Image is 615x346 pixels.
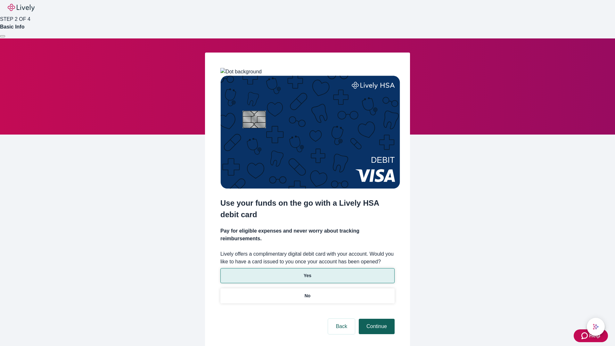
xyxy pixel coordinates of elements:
button: Yes [220,268,395,283]
button: No [220,288,395,303]
p: No [305,292,311,299]
button: Zendesk support iconHelp [574,329,608,342]
label: Lively offers a complimentary digital debit card with your account. Would you like to have a card... [220,250,395,266]
button: Back [328,319,355,334]
h2: Use your funds on the go with a Lively HSA debit card [220,197,395,220]
p: Yes [304,272,311,279]
span: Help [589,332,600,340]
img: Debit card [220,76,400,189]
button: Continue [359,319,395,334]
img: Dot background [220,68,262,76]
svg: Lively AI Assistant [593,324,599,330]
svg: Zendesk support icon [581,332,589,340]
img: Lively [8,4,35,12]
button: chat [587,318,605,336]
h4: Pay for eligible expenses and never worry about tracking reimbursements. [220,227,395,243]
